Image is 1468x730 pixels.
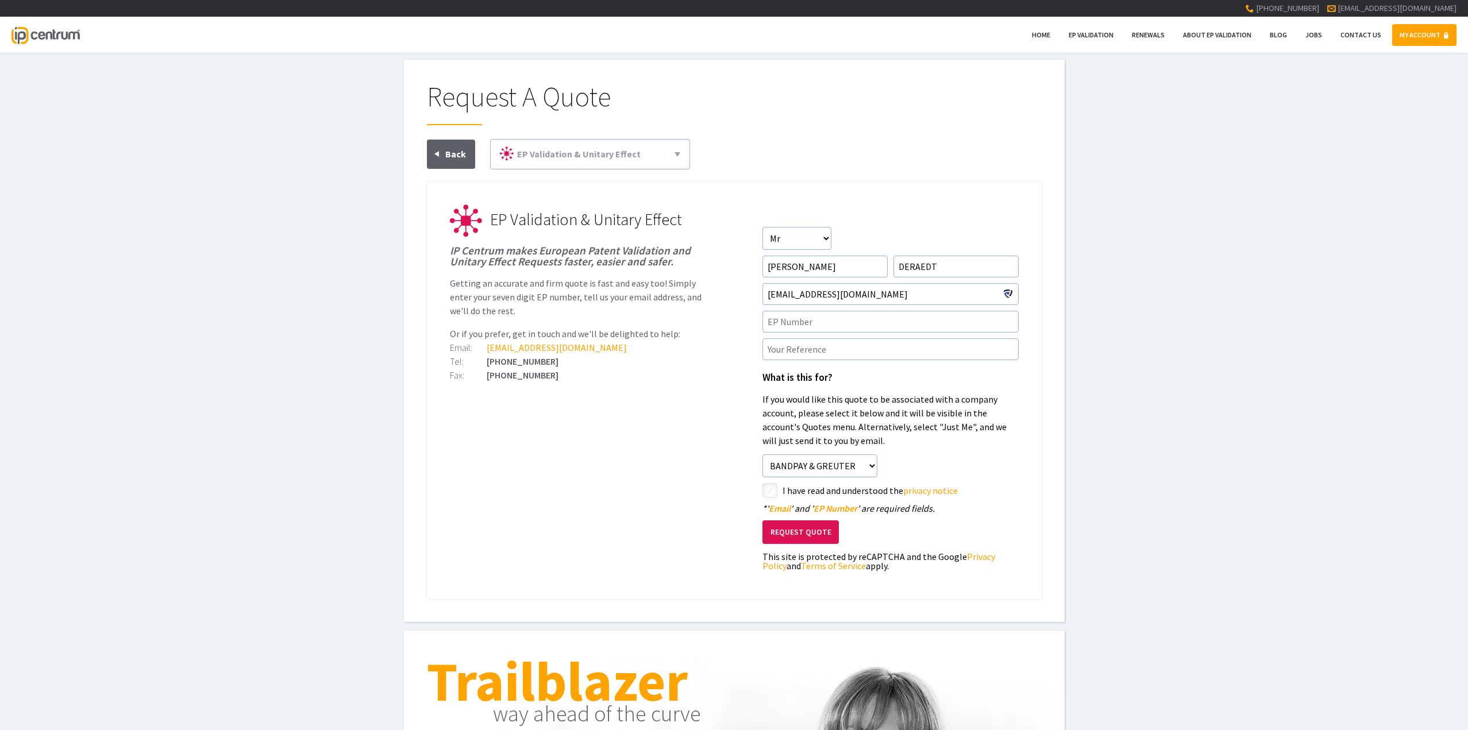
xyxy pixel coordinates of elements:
[762,338,1019,360] input: Your Reference
[450,327,706,341] p: Or if you prefer, get in touch and we'll be delighted to help:
[450,357,706,366] div: [PHONE_NUMBER]
[1270,30,1287,39] span: Blog
[893,256,1019,277] input: Surname
[801,560,866,571] a: Terms of Service
[1298,24,1330,46] a: Jobs
[450,343,487,352] div: Email:
[1069,30,1113,39] span: EP Validation
[1183,30,1251,39] span: About EP Validation
[762,256,888,277] input: First Name
[762,392,1019,447] p: If you would like this quote to be associated with a company account, please select it below and ...
[450,276,706,318] p: Getting an accurate and firm quote is fast and easy too! Simply enter your seven digit EP number,...
[1176,24,1259,46] a: About EP Validation
[427,140,475,169] a: Back
[445,148,466,160] span: Back
[1256,3,1319,13] span: [PHONE_NUMBER]
[783,483,1019,498] label: I have read and understood the
[762,520,839,544] button: Request Quote
[1340,30,1381,39] span: Contact Us
[11,17,79,53] a: IP Centrum
[1333,24,1389,46] a: Contact Us
[427,83,1042,125] h1: Request A Quote
[769,503,791,514] span: Email
[450,370,706,380] div: [PHONE_NUMBER]
[1305,30,1322,39] span: Jobs
[762,311,1019,333] input: EP Number
[762,283,1019,305] input: Email
[762,504,1019,513] div: ' ' and ' ' are required fields.
[1338,3,1457,13] a: [EMAIL_ADDRESS][DOMAIN_NAME]
[1032,30,1050,39] span: Home
[1132,30,1165,39] span: Renewals
[762,373,1019,383] h1: What is this for?
[762,483,777,498] label: styled-checkbox
[814,503,857,514] span: EP Number
[762,551,995,571] a: Privacy Policy
[450,245,706,267] h1: IP Centrum makes European Patent Validation and Unitary Effect Requests faster, easier and safer.
[1124,24,1172,46] a: Renewals
[517,148,641,160] span: EP Validation & Unitary Effect
[487,342,627,353] a: [EMAIL_ADDRESS][DOMAIN_NAME]
[1024,24,1058,46] a: Home
[1061,24,1121,46] a: EP Validation
[495,144,685,164] a: EP Validation & Unitary Effect
[903,485,958,496] a: privacy notice
[450,370,487,380] div: Fax:
[1262,24,1294,46] a: Blog
[1392,24,1457,46] a: MY ACCOUNT
[762,552,1019,570] div: This site is protected by reCAPTCHA and the Google and apply.
[490,209,682,230] span: EP Validation & Unitary Effect
[450,357,487,366] div: Tel:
